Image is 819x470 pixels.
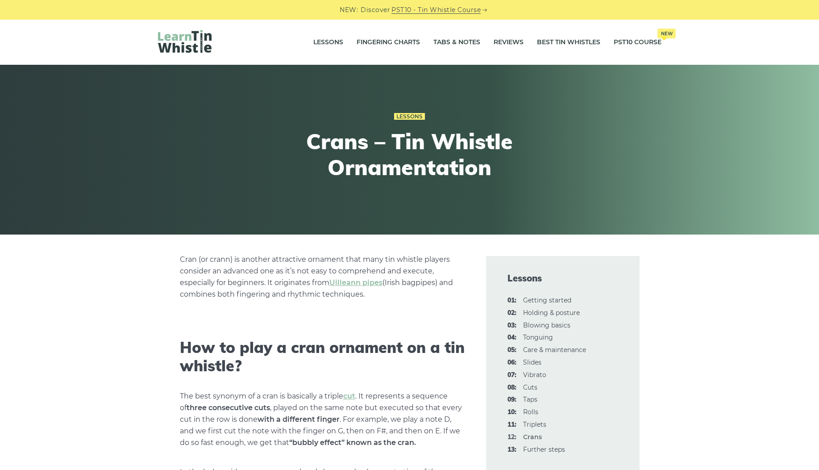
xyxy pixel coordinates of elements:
strong: “bubbly effect” known as the cran. [289,438,416,447]
h2: How to play a cran ornament on a tin whistle? [180,339,465,375]
span: 07: [507,370,516,381]
a: 01:Getting started [523,296,571,304]
a: 05:Care & maintenance [523,346,586,354]
span: 05: [507,345,516,356]
span: 06: [507,357,516,368]
span: 08: [507,382,516,393]
a: Best Tin Whistles [537,31,600,54]
span: 10: [507,407,516,418]
span: Lessons [507,272,618,285]
span: 11: [507,420,516,430]
a: Reviews [494,31,524,54]
a: 06:Slides [523,358,541,366]
a: 09:Taps [523,395,537,403]
strong: Crans [523,433,542,441]
span: 09: [507,394,516,405]
a: cut [343,392,355,400]
a: PST10 CourseNew [614,31,661,54]
strong: with a different finger [258,415,340,424]
span: 04: [507,332,516,343]
a: Fingering Charts [357,31,420,54]
a: 08:Cuts [523,383,537,391]
a: 10:Rolls [523,408,538,416]
p: The best synonym of a cran is basically a triple . It represents a sequence of , played on the sa... [180,390,465,449]
a: Tabs & Notes [433,31,480,54]
p: Cran (or crann) is another attractive ornament that many tin whistle players consider an advanced... [180,254,465,300]
span: 13: [507,445,516,455]
span: 12: [507,432,516,443]
a: Lessons [394,113,425,120]
span: 02: [507,308,516,319]
a: 07:Vibrato [523,371,546,379]
h1: Crans – Tin Whistle Ornamentation [245,129,574,180]
a: 13:Further steps [523,445,565,453]
span: New [657,29,676,38]
a: Lessons [313,31,343,54]
span: 01: [507,295,516,306]
a: 03:Blowing basics [523,321,570,329]
span: 03: [507,320,516,331]
a: 02:Holding & posture [523,309,580,317]
img: LearnTinWhistle.com [158,30,212,53]
a: Uilleann pipes [329,278,382,287]
strong: three consecutive cuts [187,403,270,412]
a: 04:Tonguing [523,333,553,341]
a: 11:Triplets [523,420,546,428]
